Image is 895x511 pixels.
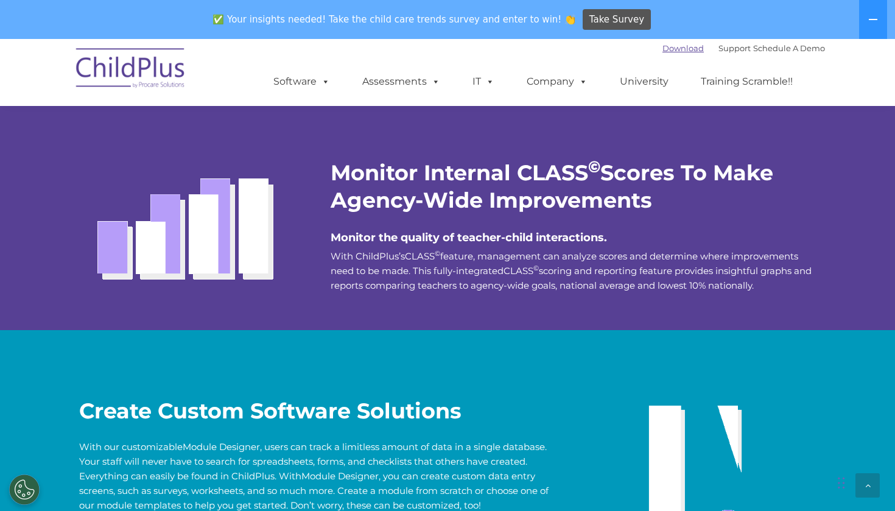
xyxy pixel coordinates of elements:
[834,453,895,511] iframe: Chat Widget
[753,43,825,53] a: Schedule A Demo
[9,474,40,505] button: Cookies Settings
[589,9,644,30] span: Take Survey
[588,157,600,177] sup: ©
[208,8,581,32] span: ✅ Your insights needed! Take the child care trends survey and enter to win! 👏
[514,69,600,94] a: Company
[460,69,507,94] a: IT
[70,40,192,100] img: ChildPlus by Procare Solutions
[331,231,607,244] span: Monitor the quality of teacher-child interactions.
[838,465,845,501] div: Drag
[331,250,812,291] span: With ChildPlus’s feature, management can analyze scores and determine where improvements need to ...
[662,43,704,53] a: Download
[79,398,462,424] strong: Create Custom Software Solutions
[405,250,435,262] a: CLASS
[608,69,681,94] a: University
[689,69,805,94] a: Training Scramble!!
[183,441,260,453] a: Module Designer
[350,69,452,94] a: Assessments
[261,69,342,94] a: Software
[435,249,440,258] sup: ©
[79,441,549,511] span: With our customizable , users can track a limitless amount of data in a single database. Your sta...
[662,43,825,53] font: |
[533,264,539,272] sup: ©
[79,98,301,297] img: Class-bars2.gif
[301,470,379,482] a: Module Designer
[331,160,588,186] strong: Monitor Internal CLASS
[718,43,751,53] a: Support
[504,265,533,277] a: CLASS
[583,9,651,30] a: Take Survey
